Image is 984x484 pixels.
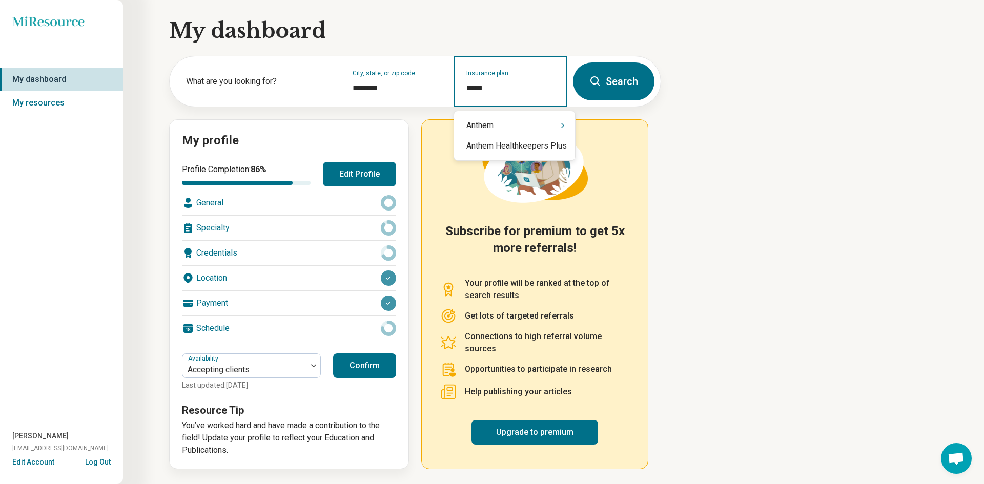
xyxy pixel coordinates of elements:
[85,457,111,465] button: Log Out
[251,164,266,174] span: 86 %
[465,386,572,398] p: Help publishing your articles
[169,16,661,45] h1: My dashboard
[12,457,54,468] button: Edit Account
[182,403,396,417] h3: Resource Tip
[182,316,396,341] div: Schedule
[941,443,972,474] div: Open chat
[454,115,575,156] div: Suggestions
[182,291,396,315] div: Payment
[182,241,396,265] div: Credentials
[465,310,574,322] p: Get lots of targeted referrals
[333,353,396,378] button: Confirm
[465,330,629,355] p: Connections to high referral volume sources
[182,163,311,185] div: Profile Completion:
[471,420,598,445] a: Upgrade to premium
[186,75,327,88] label: What are you looking for?
[182,216,396,240] div: Specialty
[182,266,396,290] div: Location
[465,277,629,302] p: Your profile will be ranked at the top of search results
[454,115,575,136] div: Anthem
[182,191,396,215] div: General
[454,136,575,156] div: Anthem Healthkeepers Plus
[188,355,220,362] label: Availability
[12,431,69,441] span: [PERSON_NAME]
[465,363,612,375] p: Opportunities to participate in research
[182,380,321,391] p: Last updated: [DATE]
[573,62,654,100] button: Search
[182,132,396,150] h2: My profile
[12,444,109,453] span: [EMAIL_ADDRESS][DOMAIN_NAME]
[182,419,396,456] p: You’ve worked hard and have made a contribution to the field! Update your profile to reflect your...
[440,223,629,265] h2: Subscribe for premium to get 5x more referrals!
[323,162,396,186] button: Edit Profile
